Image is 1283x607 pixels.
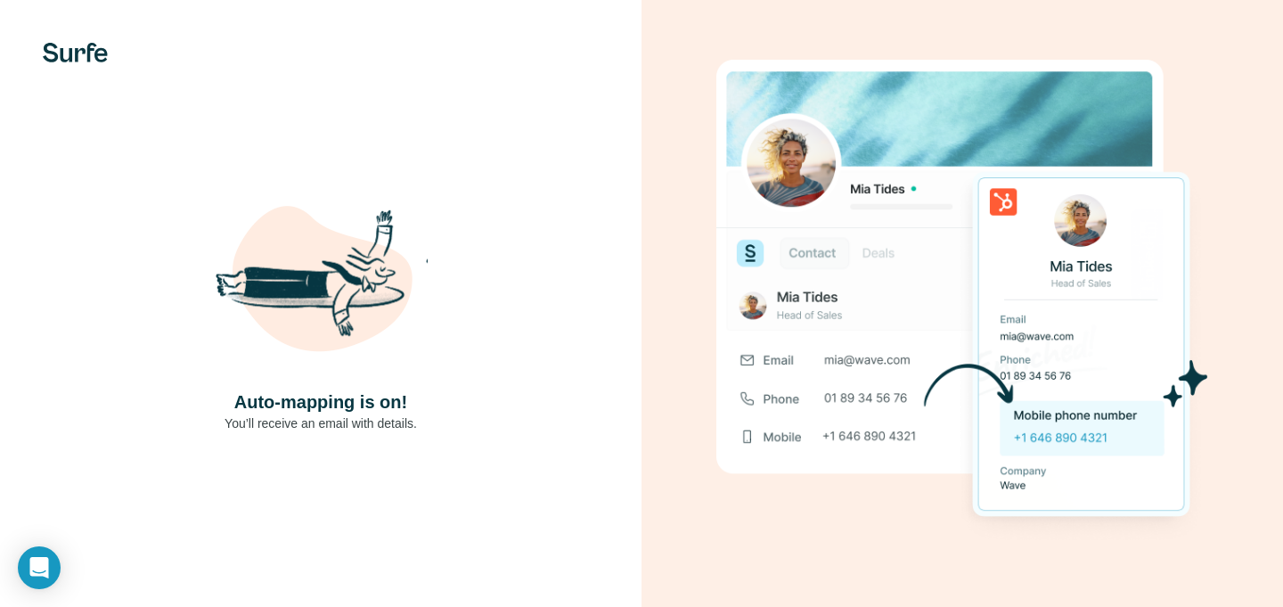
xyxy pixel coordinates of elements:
[225,414,417,432] p: You’ll receive an email with details.
[716,60,1208,547] img: Download Success
[214,176,428,390] img: Shaka Illustration
[18,546,61,589] div: Open Intercom Messenger
[43,43,108,62] img: Surfe's logo
[234,390,407,414] h4: Auto-mapping is on!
